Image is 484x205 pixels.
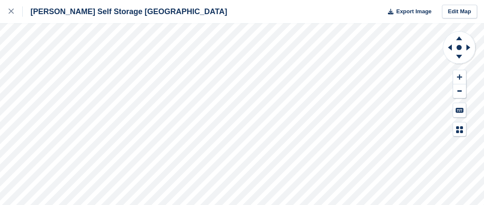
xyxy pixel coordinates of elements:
[442,5,477,19] a: Edit Map
[453,84,466,98] button: Zoom Out
[396,7,431,16] span: Export Image
[383,5,432,19] button: Export Image
[23,6,227,17] div: [PERSON_NAME] Self Storage [GEOGRAPHIC_DATA]
[453,122,466,137] button: Map Legend
[453,70,466,84] button: Zoom In
[453,103,466,117] button: Keyboard Shortcuts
